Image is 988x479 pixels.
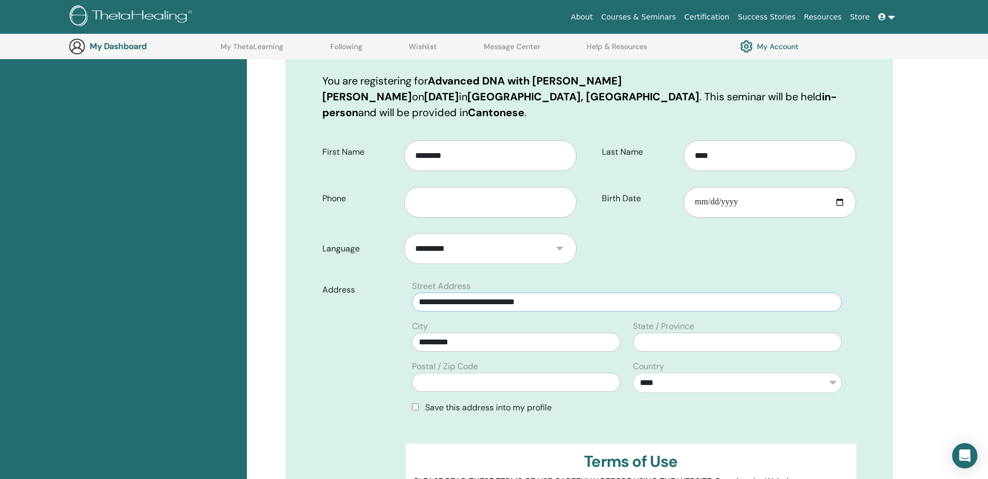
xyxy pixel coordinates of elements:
a: Certification [680,7,733,27]
img: cog.svg [740,37,753,55]
img: generic-user-icon.jpg [69,38,85,55]
b: [GEOGRAPHIC_DATA], [GEOGRAPHIC_DATA] [467,90,699,104]
b: in-person [322,90,837,119]
label: Country [633,360,664,373]
b: [DATE] [424,90,459,104]
span: Save this address into my profile [425,402,552,413]
label: Birth Date [594,189,684,209]
div: Open Intercom Messenger [952,443,977,468]
label: Address [314,280,406,300]
a: Message Center [484,42,540,59]
label: City [412,320,428,333]
h3: Terms of Use [414,452,847,471]
a: Store [846,7,874,27]
label: Last Name [594,142,684,162]
a: My ThetaLearning [220,42,283,59]
b: Advanced DNA with [PERSON_NAME] [PERSON_NAME] [322,74,622,104]
a: Following [330,42,362,59]
a: About [567,7,597,27]
label: Postal / Zip Code [412,360,478,373]
label: Phone [314,189,405,209]
p: You are registering for on in . This seminar will be held and will be provided in . [322,73,856,120]
label: First Name [314,142,405,162]
a: Wishlist [409,42,437,59]
label: State / Province [633,320,694,333]
a: My Account [740,37,799,55]
label: Street Address [412,280,471,293]
a: Resources [800,7,846,27]
label: Language [314,239,405,259]
b: Cantonese [468,106,524,119]
a: Courses & Seminars [597,7,680,27]
a: Help & Resources [587,42,647,59]
h3: My Dashboard [90,41,195,51]
a: Success Stories [734,7,800,27]
img: logo.png [70,5,196,29]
